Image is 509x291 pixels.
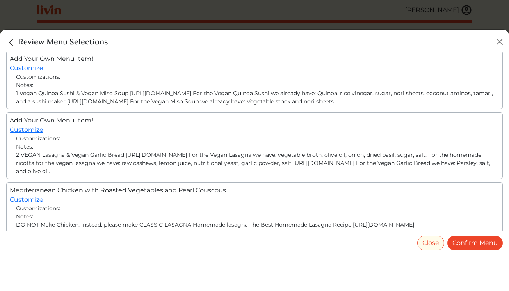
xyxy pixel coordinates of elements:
h5: Review Menu Selections [6,36,108,48]
a: Customize [10,126,43,133]
div: 2 VEGAN Lasagna & Vegan Garlic Bread [URL][DOMAIN_NAME] For the Vegan Lasagna we have: vegetable ... [16,151,493,176]
img: back_caret-0738dc900bf9763b5e5a40894073b948e17d9601fd527fca9689b06ce300169f.svg [6,37,16,48]
div: Customizations: Notes: [16,73,493,106]
a: Close [6,37,18,46]
div: Add Your Own Menu Item! [6,112,503,179]
div: DO NOT Make Chicken, instead, please make CLASSIC LASAGNA Homemade lasagna The Best Homemade Lasa... [16,221,493,229]
a: Confirm Menu [447,236,503,250]
div: Add Your Own Menu Item! [6,51,503,109]
a: Customize [10,64,43,72]
div: Mediterranean Chicken with Roasted Vegetables and Pearl Couscous [6,182,503,232]
a: Customize [10,196,43,203]
div: Customizations: Notes: [16,204,493,229]
button: Close [417,236,444,250]
div: 1 Vegan Quinoa Sushi & Vegan Miso Soup [URL][DOMAIN_NAME] For the Vegan Quinoa Sushi we already h... [16,89,493,106]
div: Customizations: Notes: [16,135,493,176]
button: Close [493,35,506,48]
